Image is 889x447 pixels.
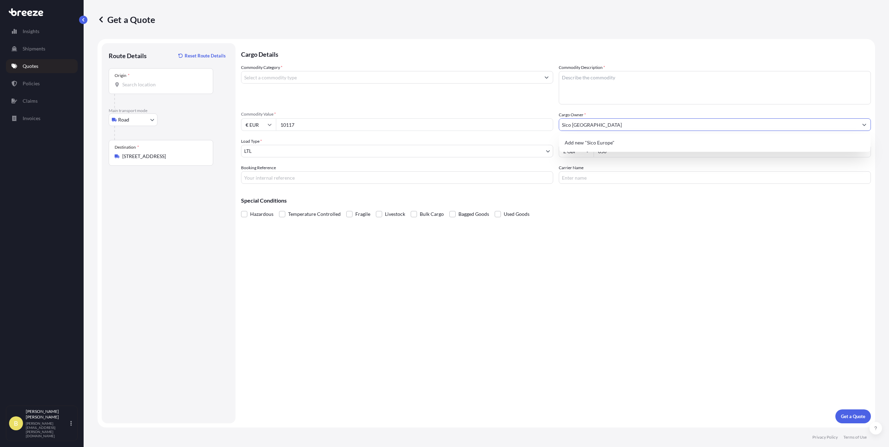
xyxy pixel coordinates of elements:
div: Destination [115,144,139,150]
label: Booking Reference [241,164,276,171]
p: Shipments [23,45,45,52]
p: Get a Quote [841,413,865,420]
input: Destination [122,153,204,160]
span: Bagged Goods [458,209,489,219]
span: LTL [244,148,252,155]
p: [PERSON_NAME] [PERSON_NAME] [26,409,69,420]
span: Add new "Sico Europe" [565,139,614,146]
span: Freight Cost [559,138,871,143]
p: Get a Quote [98,14,155,25]
button: Show suggestions [858,118,871,131]
button: Select transport [109,113,157,126]
label: Commodity Category [241,64,283,71]
input: Select a commodity type [241,71,540,84]
label: Cargo Owner [559,111,586,118]
span: Hazardous [250,209,273,219]
span: Bulk Cargo [420,209,444,219]
input: Enter name [559,171,871,184]
p: Terms of Use [843,434,867,440]
span: Commodity Value [241,111,553,117]
p: Policies [23,80,40,87]
p: Cargo Details [241,43,871,64]
p: Main transport mode [109,108,229,113]
p: Insights [23,28,39,35]
label: Commodity Description [559,64,605,71]
p: Route Details [109,52,147,60]
input: Full name [559,118,858,131]
input: Origin [122,81,204,88]
span: Livestock [385,209,405,219]
label: Carrier Name [559,164,583,171]
span: Fragile [355,209,370,219]
input: Your internal reference [241,171,553,184]
span: Used Goods [504,209,529,219]
p: Reset Route Details [185,52,226,59]
input: Type amount [276,118,553,131]
p: Invoices [23,115,40,122]
div: Suggestions [562,136,868,149]
p: Privacy Policy [812,434,838,440]
span: Temperature Controlled [288,209,341,219]
span: Road [118,116,129,123]
p: Special Conditions [241,198,871,203]
span: Load Type [241,138,262,145]
span: B [14,420,18,427]
p: Claims [23,97,38,104]
p: Quotes [23,63,38,70]
button: Show suggestions [540,71,553,84]
div: Origin [115,73,130,78]
p: [PERSON_NAME][EMAIL_ADDRESS][PERSON_NAME][DOMAIN_NAME] [26,421,69,438]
